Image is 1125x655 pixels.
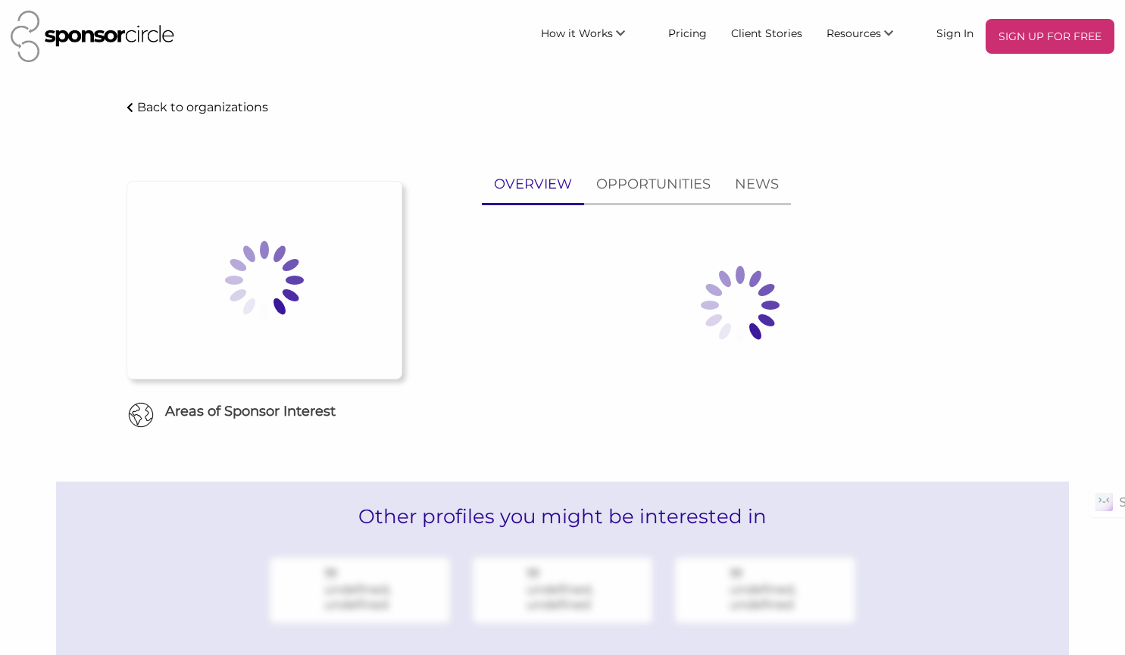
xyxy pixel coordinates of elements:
p: NEWS [735,173,779,195]
p: SIGN UP FOR FREE [992,25,1108,48]
p: Back to organizations [137,100,268,114]
img: Sponsor Circle Logo [11,11,174,62]
img: Loading spinner [189,204,340,356]
li: How it Works [529,19,656,54]
p: OVERVIEW [494,173,572,195]
h6: Areas of Sponsor Interest [115,402,414,421]
span: How it Works [541,27,613,40]
a: Sign In [924,19,986,46]
img: Globe Icon [128,402,154,428]
a: Client Stories [719,19,814,46]
li: Resources [814,19,924,54]
span: Resources [827,27,881,40]
img: Loading spinner [664,229,816,381]
a: Pricing [656,19,719,46]
h2: Other profiles you might be interested in [56,482,1070,551]
p: OPPORTUNITIES [596,173,711,195]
